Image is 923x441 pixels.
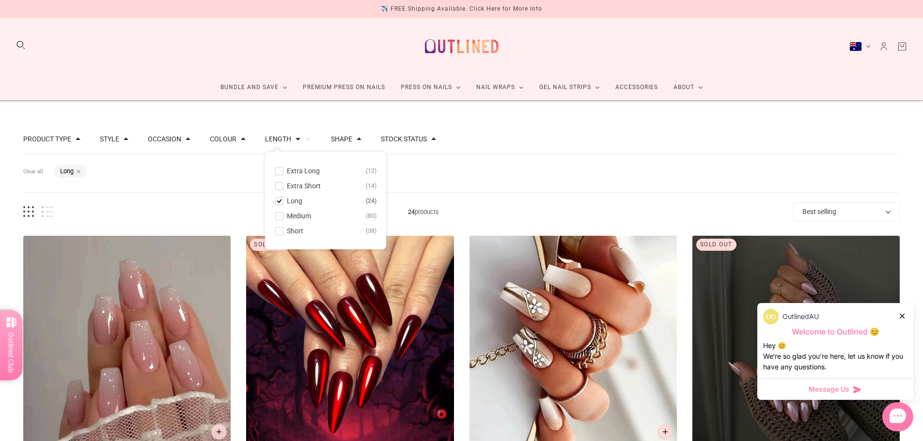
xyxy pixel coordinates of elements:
button: Grid view [23,206,34,217]
b: 24 [408,208,415,215]
div: ✈️ FREE Shipping Available. Click Here for More Info [381,4,542,14]
button: List view [42,206,54,217]
button: Best selling [793,202,900,221]
a: Gel Nail Strips [532,75,608,100]
span: Medium [287,212,311,220]
span: 12 [366,165,376,177]
a: Cart [897,41,907,52]
a: About [666,75,711,100]
a: Outlined [419,26,504,67]
a: Premium Press On Nails [295,75,393,100]
div: Hey 😊 We‘re so glad you’re here, let us know if you have any questions. [763,340,907,372]
button: Add to cart [657,424,673,440]
span: Message Us [809,384,849,394]
span: Short [287,227,303,235]
button: Filter by Colour [210,136,236,142]
button: Filter by Length [265,136,291,142]
button: Add to cart [211,424,227,440]
span: Long [287,197,302,205]
a: Press On Nails [393,75,469,100]
button: Australia [849,42,871,51]
span: products [54,207,793,217]
div: Sold out [696,239,736,251]
p: OutlinedAU [782,311,819,322]
button: Extra Short 14 [275,180,376,192]
button: Medium 80 [275,210,376,222]
button: Long [60,168,74,175]
div: Sold out [250,239,290,251]
span: 14 [366,180,376,192]
button: Filter by Stock status [381,136,427,142]
span: 24 [366,195,376,207]
span: 38 [366,225,376,237]
a: Account [878,41,889,52]
button: Extra Long 12 [275,165,376,177]
button: Search [16,40,26,50]
span: Extra Long [287,167,320,175]
p: Welcome to Outlined 😊 [763,327,907,337]
button: Filter by Shape [331,136,352,142]
button: Clear all filters [23,165,43,179]
button: Filter by Occasion [148,136,181,142]
span: Extra Short [287,182,321,190]
button: Filter by Style [100,136,119,142]
button: Long 24 [275,195,376,207]
button: Clear filters by Length [305,136,312,142]
button: Short 38 [275,225,376,237]
span: 80 [366,210,376,222]
button: Filter by Product Type [23,136,71,142]
img: data:image/png;base64,iVBORw0KGgoAAAANSUhEUgAAACQAAAAkCAYAAADhAJiYAAACJklEQVR4AexUO28TQRice/mFQxI... [763,309,779,324]
a: Accessories [608,75,666,100]
b: Long [60,167,74,175]
a: Nail Wraps [469,75,532,100]
a: Bundle and Save [213,75,295,100]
